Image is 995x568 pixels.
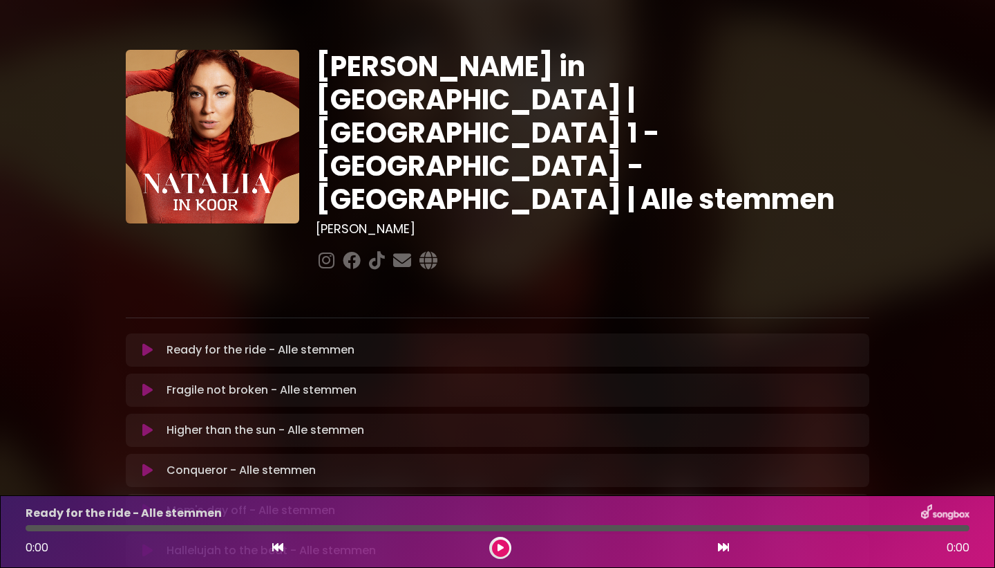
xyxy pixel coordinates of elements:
[26,540,48,556] span: 0:00
[947,540,969,556] span: 0:00
[167,342,354,358] p: Ready for the ride - Alle stemmen
[921,504,969,522] img: songbox-logo-white.png
[167,382,357,398] p: Fragile not broken - Alle stemmen
[167,462,316,479] p: Conqueror - Alle stemmen
[167,422,364,439] p: Higher than the sun - Alle stemmen
[126,50,299,223] img: YTVS25JmS9CLUqXqkEhs
[26,505,222,522] p: Ready for the ride - Alle stemmen
[316,50,869,216] h1: [PERSON_NAME] in [GEOGRAPHIC_DATA] | [GEOGRAPHIC_DATA] 1 - [GEOGRAPHIC_DATA] - [GEOGRAPHIC_DATA] ...
[316,221,869,237] h3: [PERSON_NAME]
